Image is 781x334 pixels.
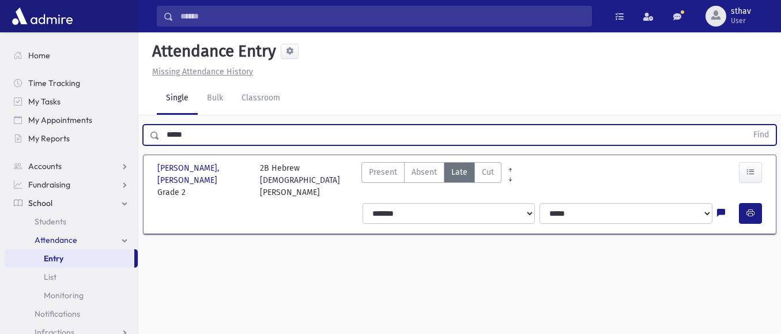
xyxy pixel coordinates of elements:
[173,6,591,27] input: Search
[369,166,397,178] span: Present
[35,235,77,245] span: Attendance
[5,194,138,212] a: School
[5,46,138,65] a: Home
[731,7,751,16] span: sthav
[35,216,66,227] span: Students
[28,115,92,125] span: My Appointments
[5,286,138,305] a: Monitoring
[157,162,248,186] span: [PERSON_NAME], [PERSON_NAME]
[152,67,253,77] u: Missing Attendance History
[44,290,84,301] span: Monitoring
[28,96,61,107] span: My Tasks
[148,67,253,77] a: Missing Attendance History
[5,74,138,92] a: Time Tracking
[157,186,248,198] span: Grade 2
[5,212,138,231] a: Students
[44,272,56,282] span: List
[5,175,138,194] a: Fundraising
[44,253,63,264] span: Entry
[5,157,138,175] a: Accounts
[157,82,198,115] a: Single
[5,92,138,111] a: My Tasks
[451,166,467,178] span: Late
[746,125,776,145] button: Find
[260,162,351,198] div: 2B Hebrew [DEMOGRAPHIC_DATA][PERSON_NAME]
[28,198,52,208] span: School
[5,231,138,249] a: Attendance
[35,309,80,319] span: Notifications
[482,166,494,178] span: Cut
[28,179,70,190] span: Fundraising
[28,133,70,144] span: My Reports
[5,249,134,268] a: Entry
[28,78,80,88] span: Time Tracking
[9,5,76,28] img: AdmirePro
[28,161,62,171] span: Accounts
[28,50,50,61] span: Home
[361,162,501,198] div: AttTypes
[5,129,138,148] a: My Reports
[5,305,138,323] a: Notifications
[412,166,437,178] span: Absent
[232,82,289,115] a: Classroom
[198,82,232,115] a: Bulk
[5,111,138,129] a: My Appointments
[148,42,276,61] h5: Attendance Entry
[731,16,751,25] span: User
[5,268,138,286] a: List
